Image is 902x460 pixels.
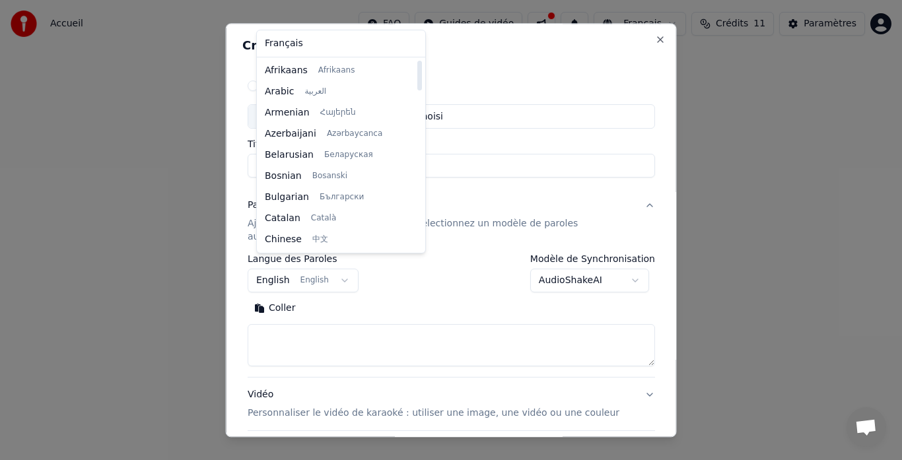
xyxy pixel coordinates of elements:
span: Bosnian [265,170,302,183]
span: 中文 [312,234,328,245]
span: Chinese [265,233,302,246]
span: العربية [304,86,326,97]
span: Български [320,192,364,203]
span: Armenian [265,106,310,119]
span: Catalan [265,212,300,225]
span: Arabic [265,85,294,98]
span: Afrikaans [318,65,355,76]
span: Azərbaycanca [327,129,382,139]
span: Afrikaans [265,64,308,77]
span: Català [311,213,336,224]
span: Bosanski [312,171,347,181]
span: Azerbaijani [265,127,316,141]
span: Français [265,37,303,50]
span: Беларуская [324,150,373,160]
span: Bulgarian [265,191,309,204]
span: Belarusian [265,148,314,162]
span: Հայերեն [320,108,356,118]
